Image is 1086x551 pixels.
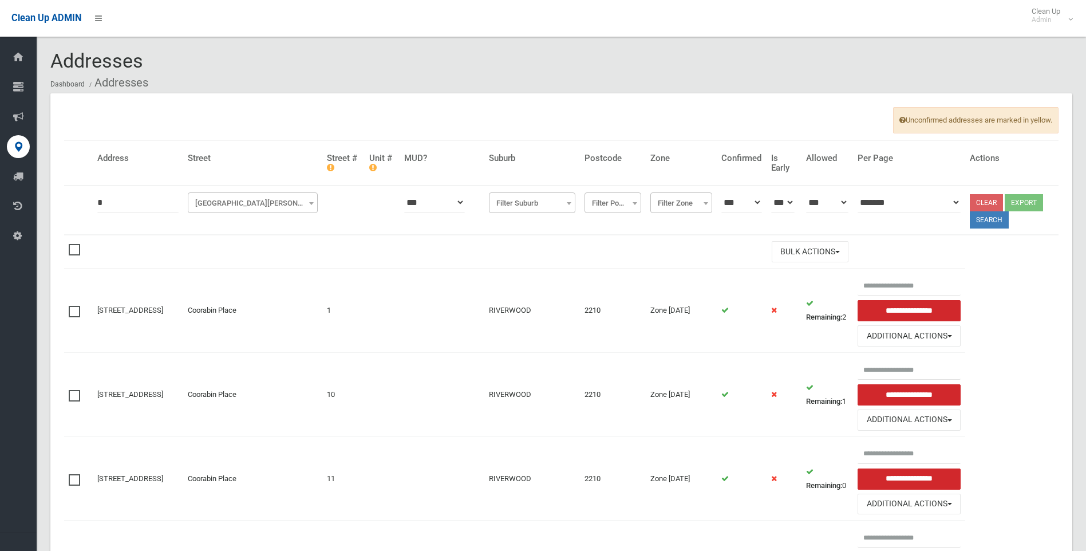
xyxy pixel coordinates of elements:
small: Admin [1032,15,1060,24]
a: Clear [970,194,1003,211]
h4: Street [188,154,318,163]
td: 1 [801,353,853,437]
button: Bulk Actions [772,241,848,262]
button: Additional Actions [858,494,961,515]
td: RIVERWOOD [484,269,580,353]
td: 2210 [580,436,646,521]
td: 10 [322,353,365,437]
h4: Postcode [585,154,641,163]
td: 2210 [580,353,646,437]
td: 2210 [580,269,646,353]
a: Dashboard [50,80,85,88]
button: Search [970,211,1009,229]
h4: Actions [970,154,1054,163]
h4: Allowed [806,154,848,163]
td: Coorabin Place [183,269,322,353]
span: Filter Zone [650,192,712,213]
span: Mount Lewis Avenue (PUNCHBOWL) [188,192,318,213]
li: Addresses [86,72,148,93]
td: Coorabin Place [183,353,322,437]
span: Clean Up [1026,7,1072,24]
strong: Remaining: [806,397,842,406]
td: RIVERWOOD [484,436,580,521]
span: Unconfirmed addresses are marked in yellow. [893,107,1059,133]
td: 2 [801,269,853,353]
td: Zone [DATE] [646,436,717,521]
button: Additional Actions [858,410,961,431]
h4: Confirmed [721,154,761,163]
h4: Address [97,154,179,163]
span: Addresses [50,49,143,72]
span: Mount Lewis Avenue (PUNCHBOWL) [191,195,315,211]
a: [STREET_ADDRESS] [97,390,163,399]
strong: Remaining: [806,481,842,490]
button: Additional Actions [858,325,961,347]
span: Filter Postcode [587,195,638,211]
span: Filter Suburb [489,192,575,213]
td: Coorabin Place [183,436,322,521]
td: Zone [DATE] [646,269,717,353]
span: Clean Up ADMIN [11,13,81,23]
a: [STREET_ADDRESS] [97,474,163,483]
button: Export [1005,194,1043,211]
td: 0 [801,436,853,521]
h4: Zone [650,154,712,163]
span: Filter Suburb [492,195,572,211]
h4: Is Early [771,154,797,172]
strong: Remaining: [806,313,842,321]
a: [STREET_ADDRESS] [97,306,163,314]
h4: Per Page [858,154,961,163]
span: Filter Postcode [585,192,641,213]
h4: Street # [327,154,360,172]
td: 1 [322,269,365,353]
span: Filter Zone [653,195,709,211]
h4: Unit # [369,154,395,172]
td: 11 [322,436,365,521]
h4: MUD? [404,154,480,163]
h4: Suburb [489,154,575,163]
td: RIVERWOOD [484,353,580,437]
td: Zone [DATE] [646,353,717,437]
